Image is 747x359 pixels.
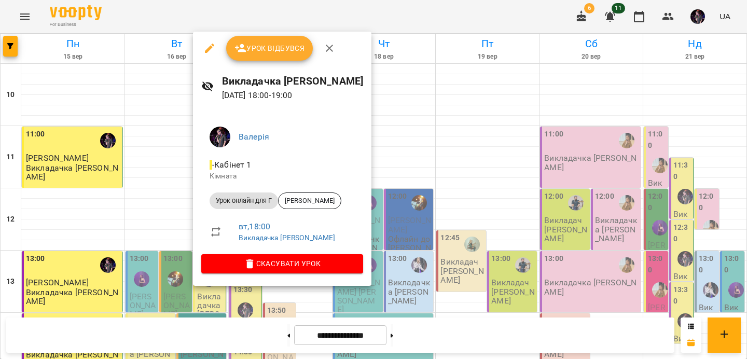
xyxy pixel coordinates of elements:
span: - Кабінет 1 [210,160,254,170]
p: [DATE] 18:00 - 19:00 [222,89,364,102]
a: Викладачка [PERSON_NAME] [239,233,336,242]
span: Скасувати Урок [210,257,355,270]
img: 8276bec19c5157bc2c622fc3527ef7c3.png [210,127,230,147]
span: Урок відбувся [234,42,305,54]
button: Урок відбувся [226,36,313,61]
h6: Викладачка [PERSON_NAME] [222,73,364,89]
span: Урок онлайн для Г [210,196,278,205]
p: Кімната [210,171,355,182]
span: [PERSON_NAME] [279,196,341,205]
button: Скасувати Урок [201,254,363,273]
div: [PERSON_NAME] [278,192,341,209]
a: вт , 18:00 [239,222,270,231]
a: Валерія [239,132,269,142]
